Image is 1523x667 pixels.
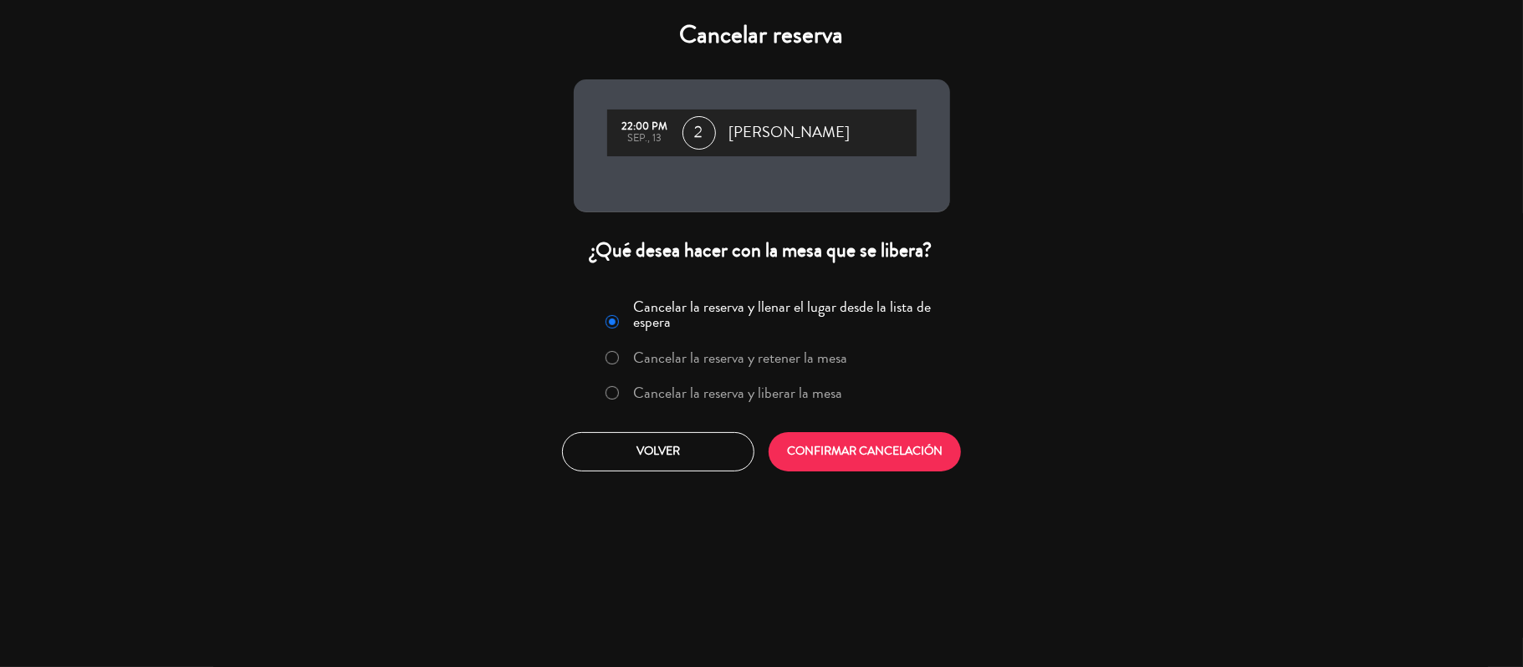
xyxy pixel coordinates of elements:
button: Volver [562,432,754,471]
div: 22:00 PM [616,121,674,133]
label: Cancelar la reserva y liberar la mesa [633,385,842,400]
button: CONFIRMAR CANCELACIÓN [769,432,961,471]
span: 2 [682,116,716,150]
div: ¿Qué desea hacer con la mesa que se libera? [574,237,950,263]
label: Cancelar la reserva y retener la mesa [633,350,847,365]
label: Cancelar la reserva y llenar el lugar desde la lista de espera [633,299,939,329]
h4: Cancelar reserva [574,20,950,50]
span: [PERSON_NAME] [729,120,851,145]
div: sep., 13 [616,133,674,145]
